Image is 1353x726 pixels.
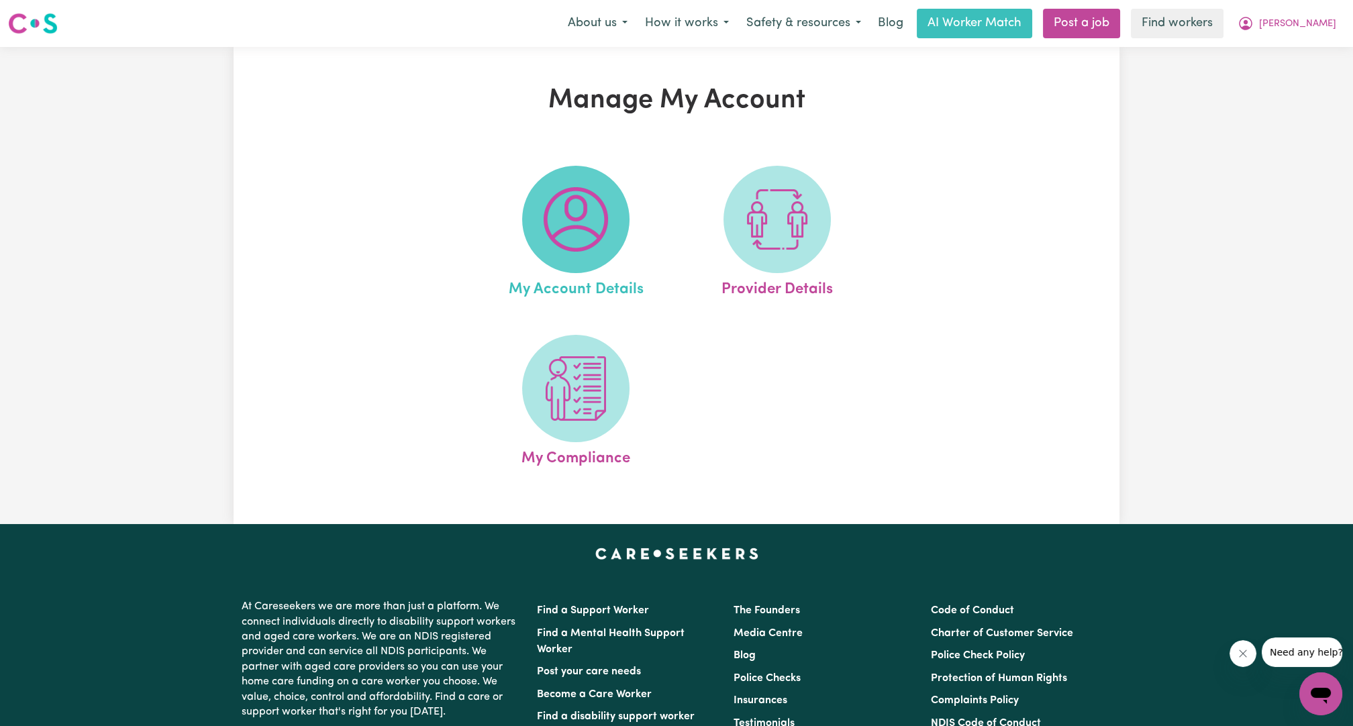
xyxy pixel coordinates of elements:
[1299,672,1342,715] iframe: Button to launch messaging window
[738,9,870,38] button: Safety & resources
[917,9,1032,38] a: AI Worker Match
[1131,9,1223,38] a: Find workers
[931,605,1014,616] a: Code of Conduct
[870,9,911,38] a: Blog
[537,689,652,700] a: Become a Care Worker
[595,548,758,559] a: Careseekers home page
[389,85,964,117] h1: Manage My Account
[242,594,521,725] p: At Careseekers we are more than just a platform. We connect individuals directly to disability su...
[931,673,1067,684] a: Protection of Human Rights
[8,8,58,39] a: Careseekers logo
[508,273,643,301] span: My Account Details
[537,711,695,722] a: Find a disability support worker
[8,9,81,20] span: Need any help?
[537,605,649,616] a: Find a Support Worker
[931,650,1025,661] a: Police Check Policy
[721,273,833,301] span: Provider Details
[1229,9,1345,38] button: My Account
[521,442,630,470] span: My Compliance
[931,695,1019,706] a: Complaints Policy
[479,166,672,301] a: My Account Details
[1043,9,1120,38] a: Post a job
[479,335,672,470] a: My Compliance
[559,9,636,38] button: About us
[734,695,787,706] a: Insurances
[681,166,874,301] a: Provider Details
[636,9,738,38] button: How it works
[1262,637,1342,667] iframe: Message from company
[734,650,756,661] a: Blog
[8,11,58,36] img: Careseekers logo
[1259,17,1336,32] span: [PERSON_NAME]
[734,605,800,616] a: The Founders
[1230,640,1256,667] iframe: Close message
[537,628,685,655] a: Find a Mental Health Support Worker
[931,628,1073,639] a: Charter of Customer Service
[537,666,641,677] a: Post your care needs
[734,628,803,639] a: Media Centre
[734,673,801,684] a: Police Checks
